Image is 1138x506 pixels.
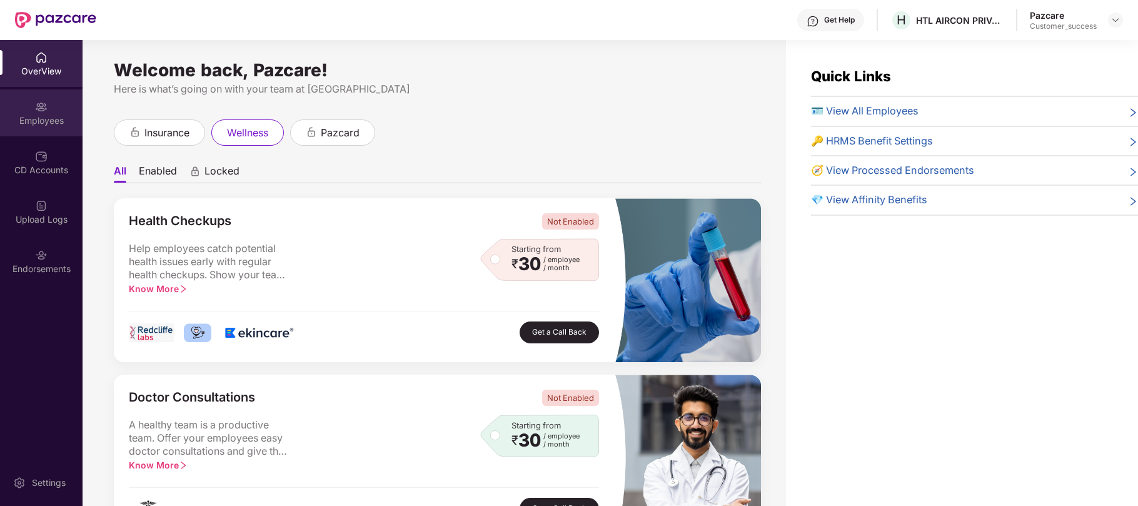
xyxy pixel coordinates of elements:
[204,164,239,183] span: Locked
[114,65,761,75] div: Welcome back, Pazcare!
[227,125,268,141] span: wellness
[897,13,906,28] span: H
[129,126,141,138] div: animation
[1110,15,1120,25] img: svg+xml;base64,PHN2ZyBpZD0iRHJvcGRvd24tMzJ4MzIiIHhtbG5zPSJodHRwOi8vd3d3LnczLm9yZy8yMDAwL3N2ZyIgd2...
[811,133,933,149] span: 🔑 HRMS Benefit Settings
[15,12,96,28] img: New Pazcare Logo
[35,51,48,64] img: svg+xml;base64,PHN2ZyBpZD0iSG9tZSIgeG1sbnM9Imh0dHA6Ly93d3cudzMub3JnLzIwMDAvc3ZnIiB3aWR0aD0iMjAiIG...
[1030,21,1097,31] div: Customer_success
[179,461,188,470] span: right
[807,15,819,28] img: svg+xml;base64,PHN2ZyBpZD0iSGVscC0zMngzMiIgeG1sbnM9Imh0dHA6Ly93d3cudzMub3JnLzIwMDAvc3ZnIiB3aWR0aD...
[1128,136,1138,149] span: right
[543,256,580,264] span: / employee
[511,244,561,254] span: Starting from
[543,264,580,272] span: / month
[511,435,518,445] span: ₹
[1128,165,1138,178] span: right
[543,440,580,448] span: / month
[129,213,231,230] span: Health Checkups
[35,101,48,113] img: svg+xml;base64,PHN2ZyBpZD0iRW1wbG95ZWVzIiB4bWxucz0iaHR0cDovL3d3dy53My5vcmcvMjAwMC9zdmciIHdpZHRoPS...
[114,81,761,97] div: Here is what’s going on with your team at [GEOGRAPHIC_DATA]
[35,200,48,212] img: svg+xml;base64,PHN2ZyBpZD0iVXBsb2FkX0xvZ3MiIGRhdGEtbmFtZT0iVXBsb2FkIExvZ3MiIHhtbG5zPSJodHRwOi8vd3...
[321,125,360,141] span: pazcard
[221,323,296,342] img: logo
[144,125,189,141] span: insurance
[542,213,599,230] span: Not Enabled
[518,432,541,448] span: 30
[916,14,1004,26] div: HTL AIRCON PRIVATE LIMITED
[28,477,69,489] div: Settings
[129,418,291,458] span: A healthy team is a productive team. Offer your employees easy doctor consultations and give the ...
[614,198,761,362] img: masked_image
[542,390,599,406] span: Not Enabled
[129,283,188,294] span: Know More
[13,477,26,489] img: svg+xml;base64,PHN2ZyBpZD0iU2V0dGluZy0yMHgyMCIgeG1sbnM9Imh0dHA6Ly93d3cudzMub3JnLzIwMDAvc3ZnIiB3aW...
[179,285,188,293] span: right
[811,192,927,208] span: 💎 View Affinity Benefits
[129,323,174,342] img: logo
[35,249,48,261] img: svg+xml;base64,PHN2ZyBpZD0iRW5kb3JzZW1lbnRzIiB4bWxucz0iaHR0cDovL3d3dy53My5vcmcvMjAwMC9zdmciIHdpZH...
[520,321,599,343] button: Get a Call Back
[1128,195,1138,208] span: right
[543,432,580,440] span: / employee
[511,259,518,269] span: ₹
[114,164,126,183] li: All
[518,256,541,272] span: 30
[129,242,291,282] span: Help employees catch potential health issues early with regular health checkups. Show your team y...
[811,68,891,84] span: Quick Links
[1030,9,1097,21] div: Pazcare
[139,164,177,183] li: Enabled
[35,150,48,163] img: svg+xml;base64,PHN2ZyBpZD0iQ0RfQWNjb3VudHMiIGRhdGEtbmFtZT0iQ0QgQWNjb3VudHMiIHhtbG5zPSJodHRwOi8vd3...
[189,166,201,177] div: animation
[129,460,188,470] span: Know More
[811,163,974,178] span: 🧭 View Processed Endorsements
[184,323,212,342] img: logo
[129,390,255,406] span: Doctor Consultations
[1128,106,1138,119] span: right
[511,420,561,430] span: Starting from
[824,15,855,25] div: Get Help
[811,103,919,119] span: 🪪 View All Employees
[306,126,317,138] div: animation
